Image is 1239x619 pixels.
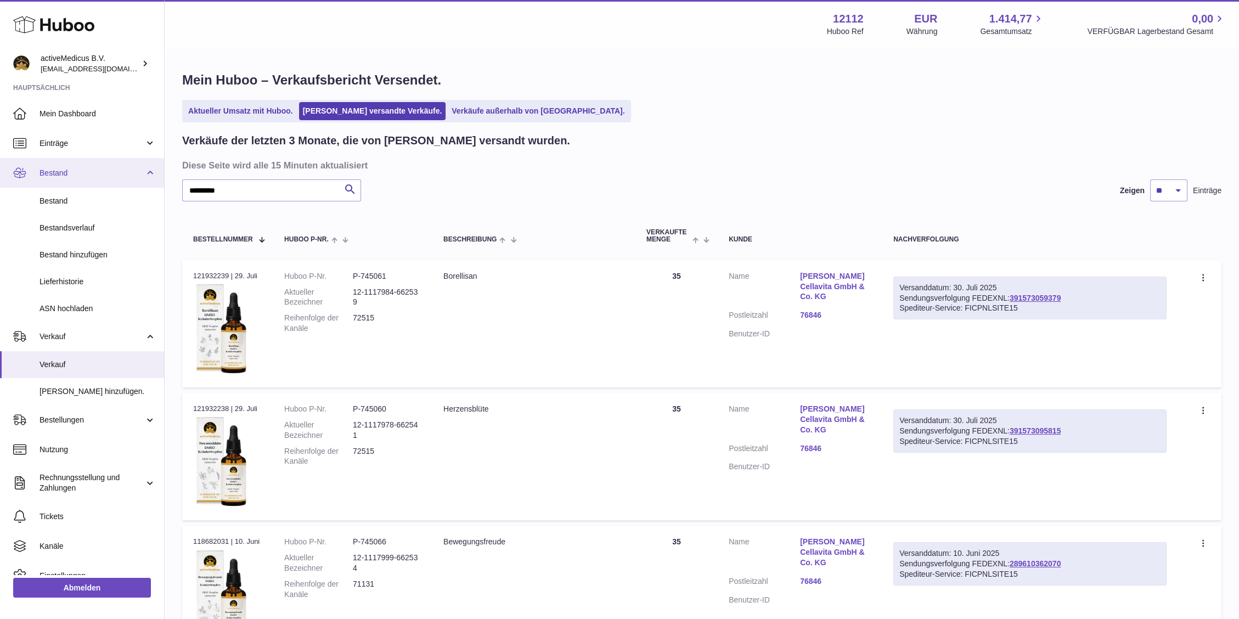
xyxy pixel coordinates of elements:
dd: P-745066 [353,537,421,547]
img: 121121686904433.png [193,284,248,374]
span: Bestand [40,196,156,206]
span: [PERSON_NAME] hinzufügen. [40,386,156,397]
div: Sendungsverfolgung FEDEXNL: [893,409,1167,453]
a: [PERSON_NAME] Cellavita GmbH & Co. KG [800,537,871,568]
a: 76846 [800,443,871,454]
span: Verkauf [40,331,144,342]
a: [PERSON_NAME] versandte Verkäufe. [299,102,446,120]
dt: Reihenfolge der Kanäle [284,313,353,334]
dt: Aktueller Bezeichner [284,287,353,308]
span: Bestandsverlauf [40,223,156,233]
div: Versanddatum: 30. Juli 2025 [899,283,1161,293]
a: 76846 [800,576,871,587]
a: 76846 [800,310,871,320]
div: Nachverfolgung [893,236,1167,243]
span: [EMAIL_ADDRESS][DOMAIN_NAME] [41,64,161,73]
a: [PERSON_NAME] Cellavita GmbH & Co. KG [800,404,871,435]
span: Tickets [40,511,156,522]
dt: Aktueller Bezeichner [284,420,353,441]
dd: P-745061 [353,271,421,282]
div: 121932239 | 29. Juli [193,271,262,281]
div: activeMedicus B.V. [41,53,139,74]
span: VERFÜGBAR Lagerbestand Gesamt [1087,26,1226,37]
img: info@activemedicus.com [13,55,30,72]
dt: Huboo P-Nr. [284,404,353,414]
a: Abmelden [13,578,151,598]
dt: Huboo P-Nr. [284,271,353,282]
span: Einträge [1193,185,1221,196]
div: Huboo Ref [827,26,864,37]
div: 118682031 | 10. Juni [193,537,262,547]
dt: Postleitzahl [729,576,800,589]
span: Einstellungen [40,571,156,581]
div: Sendungsverfolgung FEDEXNL: [893,277,1167,320]
dt: Postleitzahl [729,443,800,457]
span: Rechnungsstellung und Zahlungen [40,472,144,493]
dt: Name [729,404,800,438]
dt: Benutzer-ID [729,595,800,605]
span: Bestand hinzufügen [40,250,156,260]
span: Bestellungen [40,415,144,425]
span: Bestand [40,168,144,178]
a: 0,00 VERFÜGBAR Lagerbestand Gesamt [1087,12,1226,37]
dd: 72515 [353,446,421,467]
span: Beschreibung [443,236,497,243]
div: Borellisan [443,271,624,282]
td: 35 [635,260,718,387]
a: 391573059379 [1010,294,1061,302]
dt: Postleitzahl [729,310,800,323]
div: Versanddatum: 30. Juli 2025 [899,415,1161,426]
div: 121932238 | 29. Juli [193,404,262,414]
dt: Benutzer-ID [729,329,800,339]
h1: Mein Huboo – Verkaufsbericht Versendet. [182,71,1221,89]
dd: 12-1117999-662534 [353,553,421,573]
strong: 12112 [833,12,864,26]
img: 121121686904475.png [193,417,248,507]
span: Nutzung [40,444,156,455]
span: Kanäle [40,541,156,552]
dd: P-745060 [353,404,421,414]
dd: 71131 [353,579,421,600]
a: 391573095815 [1010,426,1061,435]
span: 1.414,77 [989,12,1032,26]
a: Verkäufe außerhalb von [GEOGRAPHIC_DATA]. [448,102,628,120]
dt: Huboo P-Nr. [284,537,353,547]
div: Sendungsverfolgung FEDEXNL: [893,542,1167,586]
dt: Reihenfolge der Kanäle [284,579,353,600]
div: Spediteur-Service: FICPNLSITE15 [899,436,1161,447]
div: Spediteur-Service: FICPNLSITE15 [899,303,1161,313]
span: ASN hochladen [40,303,156,314]
a: 1.414,77 Gesamtumsatz [980,12,1044,37]
div: Währung [906,26,938,37]
div: Kunde [729,236,871,243]
span: Mein Dashboard [40,109,156,119]
span: Huboo P-Nr. [284,236,329,243]
span: Gesamtumsatz [980,26,1044,37]
dd: 12-1117984-662539 [353,287,421,308]
dt: Benutzer-ID [729,462,800,472]
dd: 72515 [353,313,421,334]
a: [PERSON_NAME] Cellavita GmbH & Co. KG [800,271,871,302]
h3: Diese Seite wird alle 15 Minuten aktualisiert [182,159,1219,171]
dd: 12-1117978-662541 [353,420,421,441]
dt: Reihenfolge der Kanäle [284,446,353,467]
h2: Verkäufe der letzten 3 Monate, die von [PERSON_NAME] versandt wurden. [182,133,570,148]
span: Verkaufte Menge [646,229,690,243]
a: 289610362070 [1010,559,1061,568]
span: Einträge [40,138,144,149]
strong: EUR [914,12,937,26]
a: Aktueller Umsatz mit Huboo. [184,102,297,120]
label: Zeigen [1120,185,1145,196]
dt: Name [729,537,800,571]
td: 35 [635,393,718,520]
div: Versanddatum: 10. Juni 2025 [899,548,1161,559]
span: Verkauf [40,359,156,370]
div: Herzensblüte [443,404,624,414]
div: Bewegungsfreude [443,537,624,547]
span: 0,00 [1192,12,1213,26]
div: Spediteur-Service: FICPNLSITE15 [899,569,1161,579]
span: Lieferhistorie [40,277,156,287]
dt: Aktueller Bezeichner [284,553,353,573]
dt: Name [729,271,800,305]
span: Bestellnummer [193,236,253,243]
